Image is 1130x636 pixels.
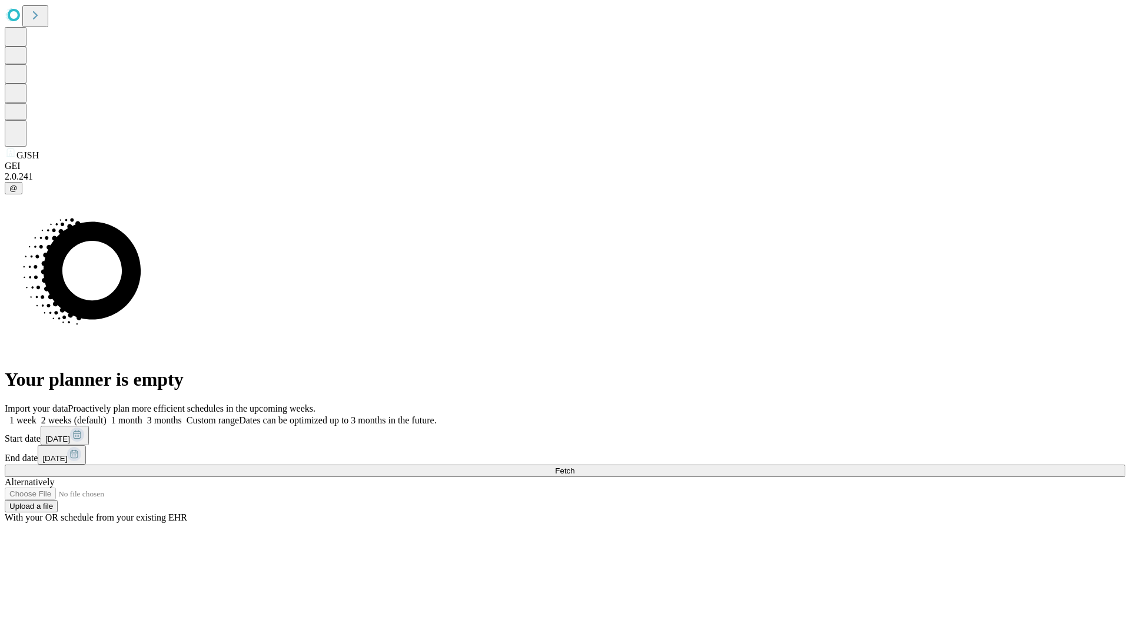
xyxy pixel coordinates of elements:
div: 2.0.241 [5,171,1125,182]
span: Custom range [187,415,239,425]
button: Upload a file [5,500,58,512]
span: [DATE] [45,435,70,443]
span: With your OR schedule from your existing EHR [5,512,187,522]
span: Import your data [5,403,68,413]
span: Fetch [555,466,574,475]
span: Proactively plan more efficient schedules in the upcoming weeks. [68,403,315,413]
span: @ [9,184,18,193]
button: @ [5,182,22,194]
h1: Your planner is empty [5,369,1125,390]
div: End date [5,445,1125,465]
div: GEI [5,161,1125,171]
button: Fetch [5,465,1125,477]
span: 3 months [147,415,182,425]
span: Dates can be optimized up to 3 months in the future. [239,415,436,425]
span: 1 month [111,415,142,425]
button: [DATE] [41,426,89,445]
span: GJSH [16,150,39,160]
span: [DATE] [42,454,67,463]
span: Alternatively [5,477,54,487]
span: 1 week [9,415,36,425]
button: [DATE] [38,445,86,465]
div: Start date [5,426,1125,445]
span: 2 weeks (default) [41,415,107,425]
